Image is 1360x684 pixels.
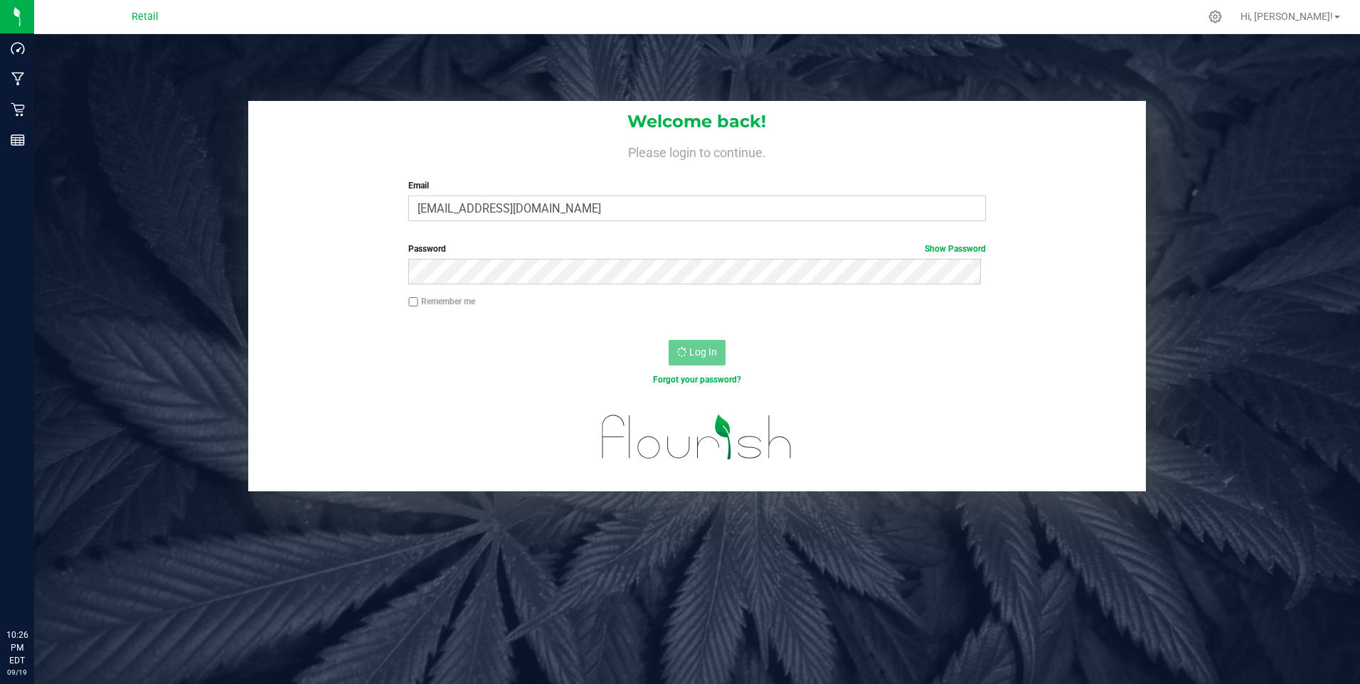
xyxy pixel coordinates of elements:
button: Log In [669,340,726,365]
span: Password [408,244,446,254]
label: Email [408,179,986,192]
inline-svg: Retail [11,102,25,117]
span: Log In [689,346,717,358]
p: 09/19 [6,667,28,678]
inline-svg: Reports [11,133,25,147]
a: Show Password [925,244,986,254]
h4: Please login to continue. [248,142,1147,159]
p: 10:26 PM EDT [6,629,28,667]
label: Remember me [408,295,475,308]
h1: Welcome back! [248,112,1147,131]
inline-svg: Manufacturing [11,72,25,86]
span: Retail [132,11,159,23]
div: Manage settings [1206,10,1224,23]
input: Remember me [408,297,418,307]
inline-svg: Dashboard [11,41,25,55]
img: flourish_logo.svg [585,401,809,474]
span: Hi, [PERSON_NAME]! [1241,11,1333,22]
a: Forgot your password? [653,375,741,385]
